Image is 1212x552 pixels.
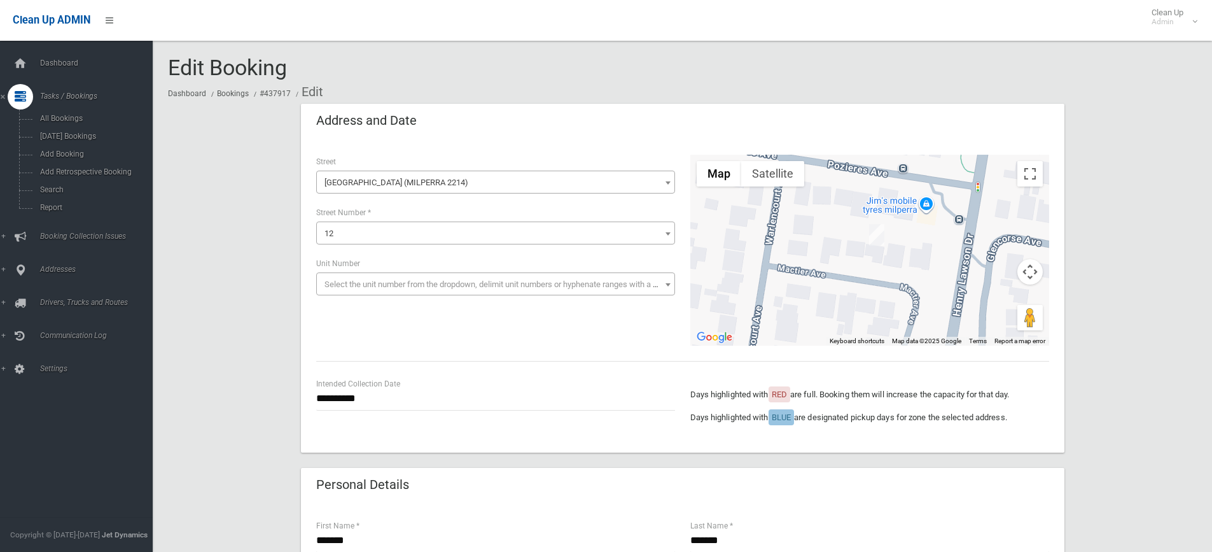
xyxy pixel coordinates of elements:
[36,59,162,67] span: Dashboard
[690,387,1049,402] p: Days highlighted with are full. Booking them will increase the capacity for that day.
[324,280,680,289] span: Select the unit number from the dropdown, delimit unit numbers or hyphenate ranges with a comma
[693,329,735,346] a: Open this area in Google Maps (opens a new window)
[690,410,1049,425] p: Days highlighted with are designated pickup days for zone the selected address.
[1017,259,1043,285] button: Map camera controls
[697,161,741,187] button: Show street map
[13,14,90,26] span: Clean Up ADMIN
[319,174,672,192] span: Mactier Avenue (MILPERRA 2214)
[301,108,432,133] header: Address and Date
[830,337,884,346] button: Keyboard shortcuts
[301,472,424,497] header: Personal Details
[994,337,1045,344] a: Report a map error
[316,171,675,194] span: Mactier Avenue (MILPERRA 2214)
[36,185,151,194] span: Search
[693,329,735,346] img: Google
[772,413,791,422] span: BLUE
[36,364,162,373] span: Settings
[324,229,333,238] span: 12
[36,298,162,307] span: Drivers, Trucks and Routes
[892,337,961,344] span: Map data ©2025 Google
[36,232,162,241] span: Booking Collection Issues
[969,337,987,344] a: Terms (opens in new tab)
[316,222,675,244] span: 12
[772,390,787,399] span: RED
[293,80,323,104] li: Edit
[1017,305,1043,330] button: Drag Pegman onto the map to open Street View
[36,331,162,340] span: Communication Log
[168,89,206,98] a: Dashboard
[168,55,287,80] span: Edit Booking
[102,530,148,539] strong: Jet Dynamics
[36,114,151,123] span: All Bookings
[1017,161,1043,187] button: Toggle fullscreen view
[260,89,291,98] a: #437917
[741,161,804,187] button: Show satellite imagery
[36,203,151,212] span: Report
[1145,8,1196,27] span: Clean Up
[36,132,151,141] span: [DATE] Bookings
[10,530,100,539] span: Copyright © [DATE]-[DATE]
[36,150,151,159] span: Add Booking
[217,89,249,98] a: Bookings
[869,224,884,246] div: 12 Mactier Avenue, MILPERRA NSW 2214
[319,225,672,243] span: 12
[36,265,162,274] span: Addresses
[36,92,162,101] span: Tasks / Bookings
[1152,17,1183,27] small: Admin
[36,167,151,176] span: Add Retrospective Booking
